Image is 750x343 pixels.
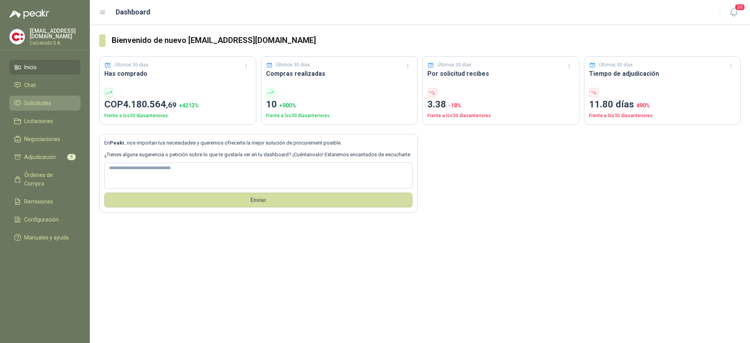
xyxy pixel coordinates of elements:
[24,135,60,143] span: Negociaciones
[9,150,80,164] a: Adjudicación9
[24,233,69,242] span: Manuales y ayuda
[24,117,53,125] span: Licitaciones
[24,153,56,161] span: Adjudicación
[9,96,80,111] a: Solicitudes
[104,139,412,147] p: En , nos importan tus necesidades y queremos ofrecerte la mejor solución de procurement posible.
[112,34,741,46] h3: Bienvenido de nuevo [EMAIL_ADDRESS][DOMAIN_NAME]
[24,215,59,224] span: Configuración
[599,61,633,69] p: Últimos 30 días
[266,97,413,112] p: 10
[266,69,413,79] h3: Compras realizadas
[9,60,80,75] a: Inicio
[427,112,574,120] p: Frente a los 30 días anteriores
[266,112,413,120] p: Frente a los 30 días anteriores
[276,61,310,69] p: Últimos 30 días
[9,9,49,19] img: Logo peakr
[427,69,574,79] h3: Por solicitud recibes
[116,7,150,18] h1: Dashboard
[67,154,76,160] span: 9
[9,230,80,245] a: Manuales y ayuda
[589,69,736,79] h3: Tiempo de adjudicación
[589,97,736,112] p: 11.80 días
[589,112,736,120] p: Frente a los 30 días anteriores
[727,5,741,20] button: 20
[9,212,80,227] a: Configuración
[9,114,80,129] a: Licitaciones
[166,100,177,109] span: ,69
[437,61,471,69] p: Últimos 30 días
[24,99,51,107] span: Solicitudes
[9,78,80,93] a: Chat
[104,97,251,112] p: COP
[9,168,80,191] a: Órdenes de Compra
[448,102,461,109] span: -18 %
[104,151,412,159] p: ¿Tienes alguna sugerencia o petición sobre lo que te gustaría ver en tu dashboard? ¡Cuéntanoslo! ...
[104,112,251,120] p: Frente a los 30 días anteriores
[114,61,148,69] p: Últimos 30 días
[179,102,199,109] span: + 4213 %
[30,41,80,45] p: Calzatodo S.A.
[279,102,296,109] span: + 900 %
[24,197,53,206] span: Remisiones
[24,171,73,188] span: Órdenes de Compra
[734,4,745,11] span: 20
[104,69,251,79] h3: Has comprado
[24,63,37,71] span: Inicio
[9,132,80,146] a: Negociaciones
[636,102,650,109] span: 490 %
[427,97,574,112] p: 3.38
[110,140,125,146] b: Peakr
[30,28,80,39] p: [EMAIL_ADDRESS][DOMAIN_NAME]
[10,29,25,44] img: Company Logo
[123,99,177,110] span: 4.180.564
[24,81,36,89] span: Chat
[9,194,80,209] a: Remisiones
[104,193,412,207] button: Envíar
